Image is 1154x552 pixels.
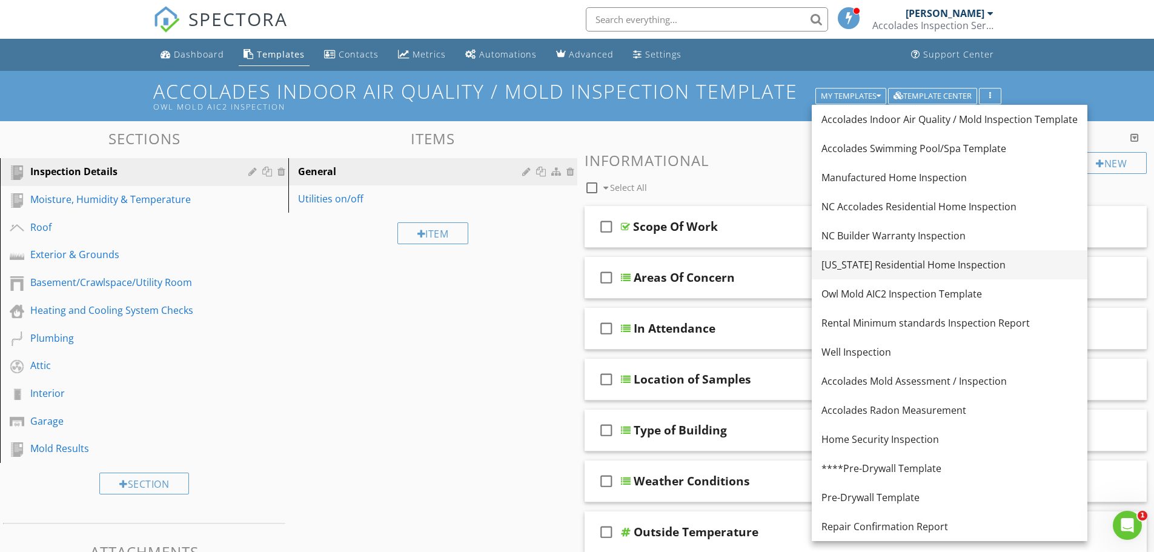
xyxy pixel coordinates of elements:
[586,7,828,32] input: Search everything...
[906,44,999,66] a: Support Center
[288,130,577,147] h3: Items
[319,44,383,66] a: Contacts
[30,386,231,401] div: Interior
[298,191,525,206] div: Utilities on/off
[597,263,616,292] i: check_box_outline_blank
[821,490,1078,505] div: Pre-Drywall Template
[821,403,1078,417] div: Accolades Radon Measurement
[153,81,1001,111] h1: Accolades Indoor Air Quality / Mold Inspection Template
[569,48,614,60] div: Advanced
[821,519,1078,534] div: Repair Confirmation Report
[479,48,537,60] div: Automations
[460,44,542,66] a: Automations (Basic)
[30,331,231,345] div: Plumbing
[257,48,305,60] div: Templates
[634,423,727,437] div: Type of Building
[821,461,1078,476] div: ****Pre-Drywall Template
[821,258,1078,272] div: [US_STATE] Residential Home Inspection
[634,525,758,539] div: Outside Temperature
[894,92,972,101] div: Template Center
[1113,511,1142,540] iframe: Intercom live chat
[30,303,231,318] div: Heating and Cooling System Checks
[821,92,881,101] div: My Templates
[239,44,310,66] a: Templates
[634,372,751,387] div: Location of Samples
[174,48,224,60] div: Dashboard
[99,473,189,494] div: Section
[30,275,231,290] div: Basement/Crawlspace/Utility Room
[298,164,525,179] div: General
[821,316,1078,330] div: Rental Minimum standards Inspection Report
[634,321,715,336] div: In Attendance
[153,16,288,42] a: SPECTORA
[30,358,231,373] div: Attic
[393,44,451,66] a: Metrics
[821,374,1078,388] div: Accolades Mold Assessment / Inspection
[821,170,1078,185] div: Manufactured Home Inspection
[888,90,977,101] a: Template Center
[906,7,984,19] div: [PERSON_NAME]
[30,247,231,262] div: Exterior & Grounds
[821,199,1078,214] div: NC Accolades Residential Home Inspection
[923,48,994,60] div: Support Center
[153,102,820,111] div: Owl Mold AIC2 Inspection
[821,228,1078,243] div: NC Builder Warranty Inspection
[597,517,616,547] i: check_box_outline_blank
[339,48,379,60] div: Contacts
[585,130,1147,147] h3: Comments
[30,414,231,428] div: Garage
[585,152,1147,168] h3: Informational
[633,219,718,234] div: Scope Of Work
[30,164,231,179] div: Inspection Details
[413,48,446,60] div: Metrics
[1076,152,1147,174] div: New
[634,270,735,285] div: Areas Of Concern
[597,467,616,496] i: check_box_outline_blank
[188,6,288,32] span: SPECTORA
[645,48,681,60] div: Settings
[610,182,647,193] span: Select All
[153,6,180,33] img: The Best Home Inspection Software - Spectora
[597,314,616,343] i: check_box_outline_blank
[30,192,231,207] div: Moisture, Humidity & Temperature
[597,416,616,445] i: check_box_outline_blank
[821,141,1078,156] div: Accolades Swimming Pool/Spa Template
[815,88,886,105] button: My Templates
[551,44,618,66] a: Advanced
[821,432,1078,447] div: Home Security Inspection
[597,212,616,241] i: check_box_outline_blank
[821,112,1078,127] div: Accolades Indoor Air Quality / Mold Inspection Template
[888,88,977,105] button: Template Center
[1138,511,1147,520] span: 1
[30,220,231,234] div: Roof
[30,441,231,456] div: Mold Results
[597,365,616,394] i: check_box_outline_blank
[821,287,1078,301] div: Owl Mold AIC2 Inspection Template
[628,44,686,66] a: Settings
[821,345,1078,359] div: Well Inspection
[397,222,469,244] div: Item
[872,19,993,32] div: Accolades Inspection Services LLC
[634,474,750,488] div: Weather Conditions
[156,44,229,66] a: Dashboard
